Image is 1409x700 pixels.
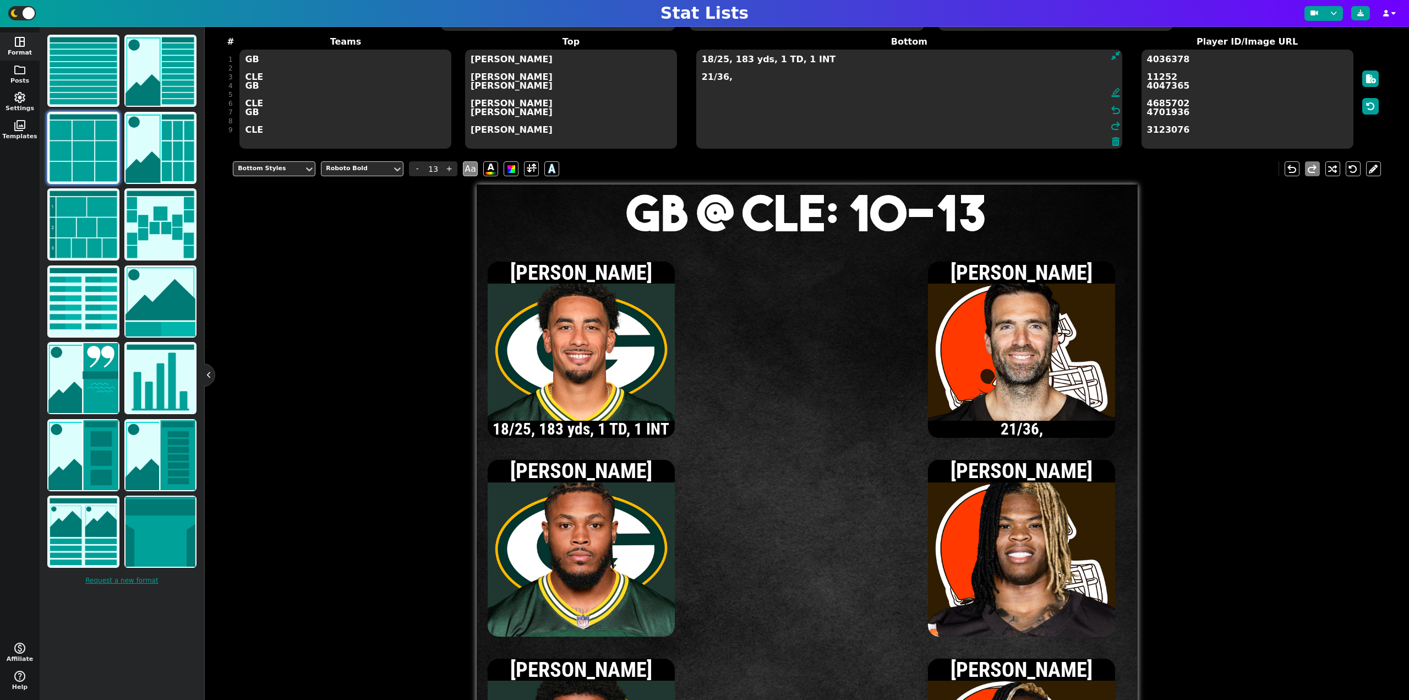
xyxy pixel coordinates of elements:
span: [PERSON_NAME] [510,458,652,483]
span: folder [13,63,26,77]
div: 9 [228,126,233,134]
textarea: [PERSON_NAME] [PERSON_NAME] [PERSON_NAME] [PERSON_NAME] [PERSON_NAME] [PERSON_NAME] [465,50,677,149]
span: A [548,160,555,178]
span: Aa [463,161,478,176]
img: list [48,36,118,106]
span: format_ink_highlighter [1111,88,1121,101]
span: photo_library [13,119,26,132]
img: grid with image [125,113,195,183]
img: grid [48,113,118,183]
img: lineup [125,420,195,490]
img: scores [48,267,118,337]
span: + [441,161,457,176]
img: chart [125,343,195,413]
div: 1 [228,55,233,64]
textarea: 4036378 11252 4047365 4685702 4701936 3123076 [1142,50,1353,149]
img: tier [48,189,118,259]
img: bracket [125,189,195,259]
img: news/quote [48,343,118,413]
label: Teams [233,35,458,48]
div: Bottom Styles [238,164,299,173]
h1: Stat Lists [660,3,749,23]
span: [PERSON_NAME] [510,657,652,682]
span: [PERSON_NAME] [951,657,1093,682]
button: undo [1285,161,1299,176]
textarea: 18/25, 183 yds, 1 TD, 1 INT 21/36, [696,50,1122,149]
span: undo [1285,162,1298,176]
div: 7 [228,108,233,117]
span: settings [13,91,26,104]
label: Top [458,35,684,48]
span: help [13,670,26,683]
span: monetization_on [13,642,26,655]
button: redo [1305,161,1320,176]
span: [PERSON_NAME] [510,260,652,285]
span: [PERSON_NAME] [951,458,1093,483]
div: 2 [228,64,233,73]
span: 21/36, [933,421,1111,437]
div: 5 [228,90,233,99]
span: [PERSON_NAME] [951,260,1093,285]
div: 3 [228,73,233,82]
span: redo [1109,120,1122,133]
span: space_dashboard [13,35,26,48]
span: undo [1109,104,1122,117]
textarea: GB CLE GB CLE GB CLE [239,50,451,149]
img: comparison [48,497,118,567]
div: Roboto Bold [326,164,387,173]
span: 18/25, 183 yds, 1 TD, 1 INT [492,421,670,437]
h1: GB @ CLE: 10-13 [477,188,1138,237]
div: 4 [228,82,233,90]
img: list with image [125,36,195,106]
img: highlight [48,420,118,490]
img: jersey [125,497,195,567]
a: Request a new format [45,570,199,591]
div: 6 [228,99,233,108]
span: - [409,161,425,176]
label: Player ID/Image URL [1134,35,1360,48]
img: matchup [125,267,195,337]
label: # [227,35,234,48]
div: 8 [228,117,233,126]
span: redo [1306,162,1319,176]
label: Bottom [684,35,1134,48]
